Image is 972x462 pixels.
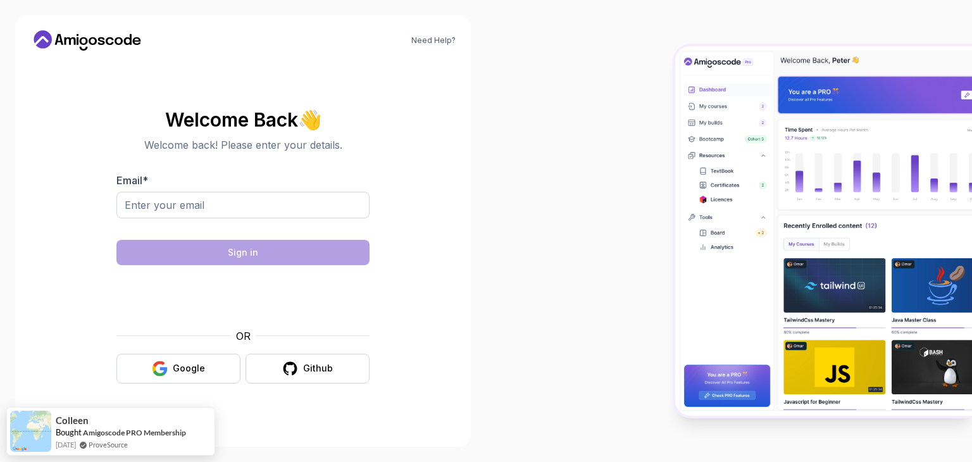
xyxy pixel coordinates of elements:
[173,362,205,375] div: Google
[228,246,258,259] div: Sign in
[246,354,370,384] button: Github
[675,46,972,416] img: Amigoscode Dashboard
[83,428,186,437] a: Amigoscode PRO Membership
[56,415,89,426] span: Colleen
[10,411,51,452] img: provesource social proof notification image
[116,174,148,187] label: Email *
[236,328,251,344] p: OR
[56,427,82,437] span: Bought
[147,273,339,321] iframe: Widget containing checkbox for hCaptcha security challenge
[298,109,321,130] span: 👋
[56,439,76,450] span: [DATE]
[116,240,370,265] button: Sign in
[303,362,333,375] div: Github
[116,137,370,153] p: Welcome back! Please enter your details.
[411,35,456,46] a: Need Help?
[30,30,144,51] a: Home link
[116,192,370,218] input: Enter your email
[116,109,370,130] h2: Welcome Back
[89,439,128,450] a: ProveSource
[116,354,240,384] button: Google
